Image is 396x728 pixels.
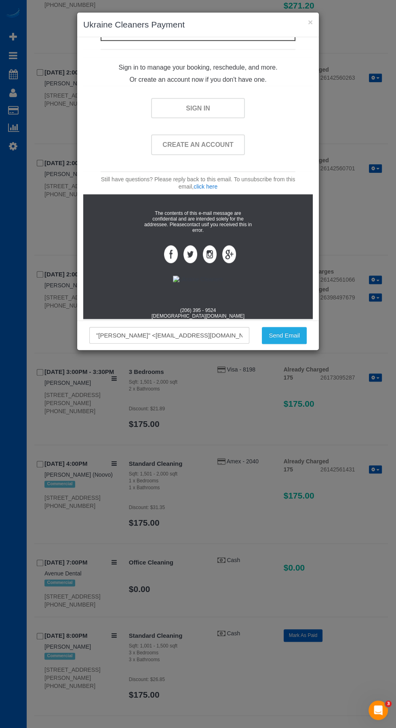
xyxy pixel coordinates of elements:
a: contact us [184,222,206,227]
span: CREATE AN ACCOUNT [162,141,233,148]
img: Facebook [160,245,178,263]
a: CREATE AN ACCOUNT [151,134,244,155]
img: Instagram [199,245,217,263]
td: Still have questions? Please reply back to this email. To unsubscribe from this email, [101,172,296,194]
img: Google+ [218,245,236,263]
img: Twitter [179,245,197,263]
iframe: Intercom live chat [369,700,388,720]
a: SIGN IN [151,98,244,119]
button: × [308,18,313,26]
a: [DEMOGRAPHIC_DATA][DOMAIN_NAME] [152,313,244,319]
img: Ukraine Cleaners [173,276,223,283]
td: (206) 395 - 9524 [143,295,253,319]
button: Send Email [262,327,307,344]
span: SIGN IN [186,105,210,112]
a: click here [194,183,217,190]
td: The contents of this e-mail message are confidential and are intended solely for the addressee. P... [143,210,253,245]
span: 3 [385,700,392,707]
td: Sign in to manage your booking, reschedule, and more. Or create an account now if you don't have ... [101,57,296,86]
h3: Ukraine Cleaners Payment [83,19,313,31]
